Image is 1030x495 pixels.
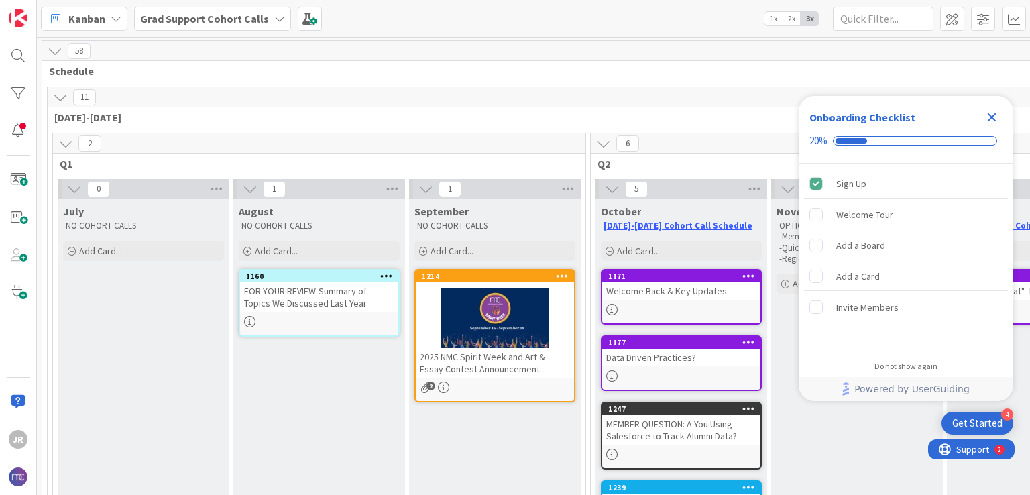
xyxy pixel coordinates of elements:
[431,245,473,257] span: Add Card...
[602,349,760,366] div: Data Driven Practices?
[602,482,760,494] div: 1239
[241,221,397,231] p: NO COHORT CALLS
[1001,408,1013,421] div: 4
[426,382,435,390] span: 2
[263,181,286,197] span: 1
[833,7,933,31] input: Quick Filter...
[616,135,639,152] span: 6
[836,299,899,315] div: Invite Members
[240,282,398,312] div: FOR YOUR REVIEW-Summary of Topics We Discussed Last Year
[874,361,937,372] div: Do not show again
[809,135,827,147] div: 20%
[422,272,574,281] div: 1214
[9,430,27,449] div: JR
[602,403,760,415] div: 1247
[602,415,760,445] div: MEMBER QUESTION: A You Using Salesforce to Track Alumni Data?
[804,169,1008,199] div: Sign Up is complete.
[417,221,573,231] p: NO COHORT CALLS
[9,9,27,27] img: Visit kanbanzone.com
[140,12,269,25] b: Grad Support Cohort Calls
[804,231,1008,260] div: Add a Board is incomplete.
[779,254,935,264] p: -Regional Calls
[777,205,827,218] span: November
[9,467,27,486] img: avatar
[617,245,660,257] span: Add Card...
[416,348,574,378] div: 2025 NMC Spirit Week and Art & Essay Contest Announcement
[78,135,101,152] span: 2
[28,2,61,18] span: Support
[805,377,1007,401] a: Powered by UserGuiding
[240,270,398,282] div: 1160
[836,176,866,192] div: Sign Up
[239,205,274,218] span: August
[836,268,880,284] div: Add a Card
[799,377,1013,401] div: Footer
[809,109,915,125] div: Onboarding Checklist
[255,245,298,257] span: Add Card...
[608,483,760,492] div: 1239
[779,231,935,242] p: -Member Presentation
[608,272,760,281] div: 1171
[809,135,1003,147] div: Checklist progress: 20%
[779,243,935,254] p: -Quick Check-in
[941,412,1013,435] div: Open Get Started checklist, remaining modules: 4
[246,272,398,281] div: 1160
[87,181,110,197] span: 0
[240,270,398,312] div: 1160FOR YOUR REVIEW-Summary of Topics We Discussed Last Year
[801,12,819,25] span: 3x
[439,181,461,197] span: 1
[799,96,1013,401] div: Checklist Container
[779,221,935,231] p: OPTIONAL CALL:
[602,270,760,282] div: 1171
[804,292,1008,322] div: Invite Members is incomplete.
[602,282,760,300] div: Welcome Back & Key Updates
[836,207,893,223] div: Welcome Tour
[73,89,96,105] span: 11
[68,43,91,59] span: 58
[804,262,1008,291] div: Add a Card is incomplete.
[952,417,1003,430] div: Get Started
[68,11,105,27] span: Kanban
[764,12,783,25] span: 1x
[608,404,760,414] div: 1247
[79,245,122,257] span: Add Card...
[602,403,760,445] div: 1247MEMBER QUESTION: A You Using Salesforce to Track Alumni Data?
[604,220,752,231] a: [DATE]-[DATE] Cohort Call Schedule
[416,270,574,378] div: 12142025 NMC Spirit Week and Art & Essay Contest Announcement
[836,237,885,254] div: Add a Board
[625,181,648,197] span: 5
[793,278,836,290] span: Add Card...
[804,200,1008,229] div: Welcome Tour is incomplete.
[981,107,1003,128] div: Close Checklist
[414,205,469,218] span: September
[799,164,1013,352] div: Checklist items
[70,5,73,16] div: 2
[601,205,641,218] span: October
[66,221,221,231] p: NO COHORT CALLS
[416,270,574,282] div: 1214
[60,157,569,170] span: Q1
[854,381,970,397] span: Powered by UserGuiding
[608,338,760,347] div: 1177
[602,337,760,349] div: 1177
[783,12,801,25] span: 2x
[63,205,84,218] span: July
[602,337,760,366] div: 1177Data Driven Practices?
[602,270,760,300] div: 1171Welcome Back & Key Updates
